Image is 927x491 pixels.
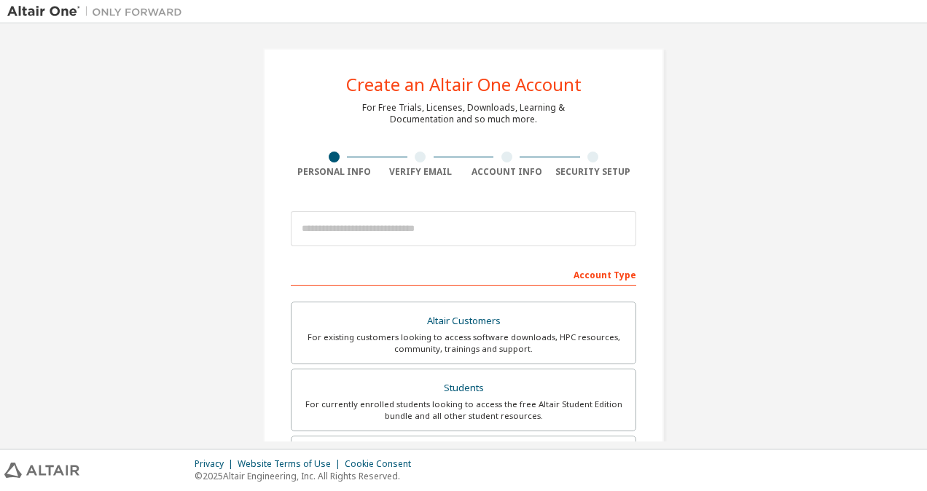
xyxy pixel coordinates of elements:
div: Website Terms of Use [238,458,345,470]
div: Verify Email [378,166,464,178]
div: For Free Trials, Licenses, Downloads, Learning & Documentation and so much more. [362,102,565,125]
div: Personal Info [291,166,378,178]
div: Create an Altair One Account [346,76,582,93]
div: Security Setup [550,166,637,178]
div: For existing customers looking to access software downloads, HPC resources, community, trainings ... [300,331,627,355]
div: Students [300,378,627,398]
div: Cookie Consent [345,458,420,470]
div: Account Info [463,166,550,178]
div: Account Type [291,262,636,286]
img: altair_logo.svg [4,463,79,478]
div: For currently enrolled students looking to access the free Altair Student Edition bundle and all ... [300,398,627,422]
p: © 2025 Altair Engineering, Inc. All Rights Reserved. [195,470,420,482]
div: Altair Customers [300,311,627,331]
div: Privacy [195,458,238,470]
img: Altair One [7,4,189,19]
